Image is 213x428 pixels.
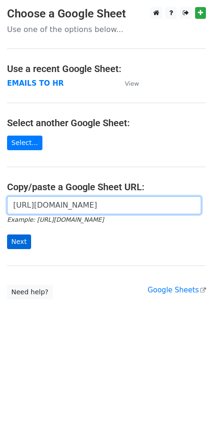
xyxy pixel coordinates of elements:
[7,181,206,193] h4: Copy/paste a Google Sheet URL:
[7,79,64,88] a: EMAILS TO HR
[7,7,206,21] h3: Choose a Google Sheet
[7,234,31,249] input: Next
[7,216,104,223] small: Example: [URL][DOMAIN_NAME]
[7,285,53,299] a: Need help?
[166,383,213,428] iframe: Chat Widget
[125,80,139,87] small: View
[7,196,201,214] input: Paste your Google Sheet URL here
[115,79,139,88] a: View
[7,117,206,129] h4: Select another Google Sheet:
[7,63,206,74] h4: Use a recent Google Sheet:
[7,24,206,34] p: Use one of the options below...
[7,136,42,150] a: Select...
[147,286,206,294] a: Google Sheets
